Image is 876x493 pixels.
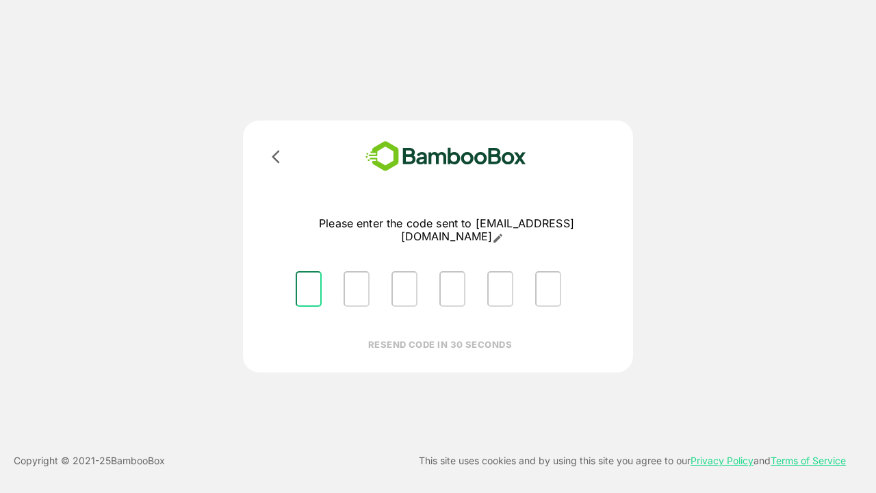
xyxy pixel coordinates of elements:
input: Please enter OTP character 1 [296,271,322,307]
a: Terms of Service [771,455,846,466]
p: Copyright © 2021- 25 BambooBox [14,453,165,469]
p: This site uses cookies and by using this site you agree to our and [419,453,846,469]
img: bamboobox [346,137,546,176]
input: Please enter OTP character 3 [391,271,417,307]
input: Please enter OTP character 4 [439,271,465,307]
input: Please enter OTP character 6 [535,271,561,307]
input: Please enter OTP character 2 [344,271,370,307]
a: Privacy Policy [691,455,753,466]
p: Please enter the code sent to [EMAIL_ADDRESS][DOMAIN_NAME] [285,217,608,244]
input: Please enter OTP character 5 [487,271,513,307]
